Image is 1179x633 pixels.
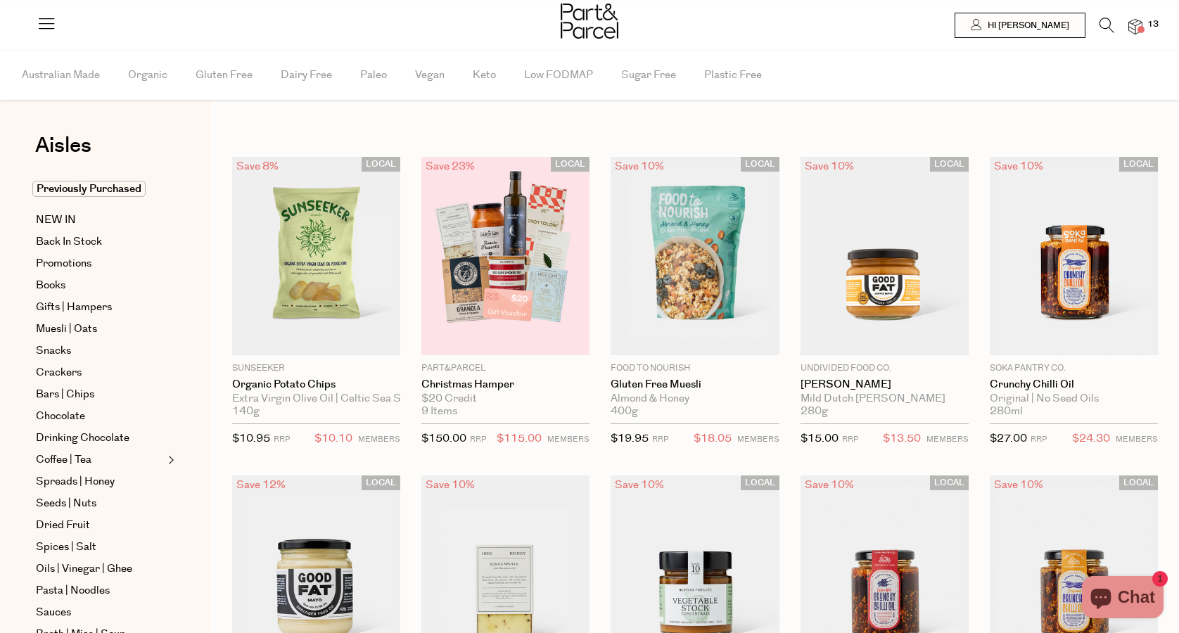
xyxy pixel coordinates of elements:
span: Books [36,277,65,294]
span: Organic [128,51,167,100]
span: Chocolate [36,408,85,425]
span: Gluten Free [196,51,253,100]
span: 280ml [990,405,1023,418]
span: $10.95 [232,431,270,446]
span: Coffee | Tea [36,452,91,468]
span: $18.05 [694,430,732,448]
span: $13.50 [883,430,921,448]
span: LOCAL [551,157,589,172]
span: 280g [801,405,828,418]
p: Undivided Food Co. [801,362,969,375]
div: Original | No Seed Oils [990,392,1158,405]
span: $24.30 [1072,430,1110,448]
div: Almond & Honey [611,392,779,405]
a: Promotions [36,255,164,272]
span: Vegan [415,51,445,100]
img: Gluten Free Muesli [611,157,779,355]
div: Save 8% [232,157,283,176]
div: Extra Virgin Olive Oil | Celtic Sea Salt [232,392,400,405]
span: Sugar Free [621,51,676,100]
span: $15.00 [801,431,839,446]
a: Pasta | Noodles [36,582,164,599]
div: Save 23% [421,157,479,176]
img: Crunchy Chilli Oil [990,157,1158,355]
small: MEMBERS [737,434,779,445]
span: Spreads | Honey [36,473,115,490]
span: Snacks [36,343,71,359]
span: Bars | Chips [36,386,94,403]
a: Previously Purchased [36,181,164,198]
small: MEMBERS [358,434,400,445]
span: Aisles [35,130,91,161]
a: Crackers [36,364,164,381]
span: Dried Fruit [36,517,90,534]
span: Australian Made [22,51,100,100]
span: 400g [611,405,638,418]
span: Plastic Free [704,51,762,100]
span: Spices | Salt [36,539,96,556]
img: Organic Potato Chips [232,157,400,355]
a: 13 [1128,19,1142,34]
span: NEW IN [36,212,76,229]
span: LOCAL [741,475,779,490]
span: Muesli | Oats [36,321,97,338]
small: RRP [652,434,668,445]
p: Food to Nourish [611,362,779,375]
inbox-online-store-chat: Shopify online store chat [1078,576,1168,622]
a: Gifts | Hampers [36,299,164,316]
small: MEMBERS [547,434,589,445]
span: Back In Stock [36,234,102,250]
span: 9 Items [421,405,457,418]
span: $115.00 [497,430,542,448]
p: Soka Pantry Co. [990,362,1158,375]
small: RRP [842,434,858,445]
span: LOCAL [362,157,400,172]
small: RRP [470,434,486,445]
a: Dried Fruit [36,517,164,534]
span: LOCAL [930,157,969,172]
div: Save 10% [611,475,668,494]
span: $27.00 [990,431,1027,446]
a: Seeds | Nuts [36,495,164,512]
div: Save 10% [801,475,858,494]
span: Gifts | Hampers [36,299,112,316]
span: Keto [473,51,496,100]
a: Oils | Vinegar | Ghee [36,561,164,577]
a: Christmas Hamper [421,378,589,391]
a: Back In Stock [36,234,164,250]
div: Save 10% [990,475,1047,494]
img: Part&Parcel [561,4,618,39]
a: Bars | Chips [36,386,164,403]
div: Save 12% [232,475,290,494]
span: LOCAL [741,157,779,172]
span: LOCAL [1119,475,1158,490]
button: Expand/Collapse Coffee | Tea [165,452,174,468]
a: Spreads | Honey [36,473,164,490]
p: Sunseeker [232,362,400,375]
small: RRP [1031,434,1047,445]
span: Dairy Free [281,51,332,100]
div: Save 10% [801,157,858,176]
a: NEW IN [36,212,164,229]
span: Promotions [36,255,91,272]
img: Joppie Mayo [801,157,969,355]
span: Low FODMAP [524,51,593,100]
a: Gluten Free Muesli [611,378,779,391]
div: Mild Dutch [PERSON_NAME] [801,392,969,405]
span: Oils | Vinegar | Ghee [36,561,132,577]
span: $10.10 [314,430,352,448]
small: MEMBERS [1116,434,1158,445]
a: Drinking Chocolate [36,430,164,447]
a: Crunchy Chilli Oil [990,378,1158,391]
div: $20 Credit [421,392,589,405]
a: Muesli | Oats [36,321,164,338]
small: RRP [274,434,290,445]
span: LOCAL [930,475,969,490]
a: Snacks [36,343,164,359]
span: Paleo [360,51,387,100]
span: LOCAL [362,475,400,490]
a: Hi [PERSON_NAME] [955,13,1085,38]
a: Books [36,277,164,294]
span: $150.00 [421,431,466,446]
div: Save 10% [990,157,1047,176]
